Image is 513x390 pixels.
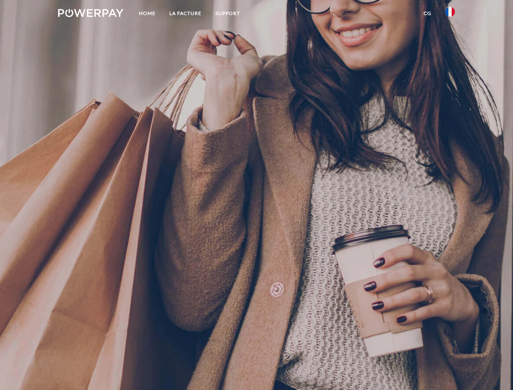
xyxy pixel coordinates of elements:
[445,7,455,17] img: fr
[208,6,247,21] a: Support
[417,6,438,21] a: CG
[132,6,162,21] a: Home
[162,6,208,21] a: LA FACTURE
[58,9,123,17] img: logo-powerpay-white.svg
